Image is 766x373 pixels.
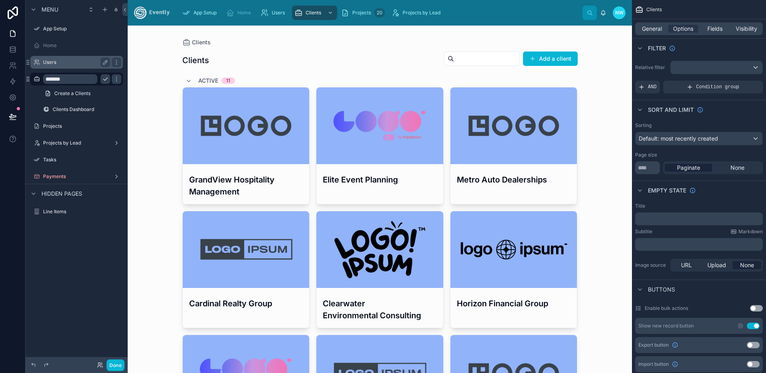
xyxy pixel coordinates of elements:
span: Options [673,25,693,33]
a: Users [258,6,290,20]
span: None [730,164,744,172]
a: GrandView Hospitality Management [182,87,310,204]
label: Users [43,59,107,65]
a: Home [30,39,123,52]
span: Default: most recently created [639,135,718,142]
label: Home [43,42,121,49]
label: Image source [635,262,667,268]
div: logo-ipsum-1.png [316,211,443,288]
a: Elite Event Planning [316,87,444,204]
div: logo-ipsum-6.png [450,211,577,288]
span: None [740,261,754,269]
h3: Cardinal Realty Group [189,298,303,310]
a: Horizon Financial Group [450,211,578,328]
span: Condition group [696,84,739,90]
a: Clients [182,38,211,46]
label: Line Items [43,208,121,215]
img: App logo [134,6,170,19]
a: Cardinal Realty Group [182,211,310,328]
span: Empty state [648,186,686,194]
a: Users [30,56,123,69]
h3: Elite Event Planning [323,174,437,186]
h3: GrandView Hospitality Management [189,174,303,198]
h3: Horizon Financial Group [457,298,571,310]
label: Clients Dashboard [53,106,121,113]
span: Fields [707,25,723,33]
span: Menu [41,6,58,14]
div: scrollable content [635,212,763,225]
label: Projects by Lead [43,140,110,146]
div: 20 [374,8,385,18]
span: Create a Clients [54,90,91,97]
div: Show new record button [638,323,694,329]
label: Subtitle [635,228,652,235]
a: Markdown [730,228,763,235]
span: URL [681,261,692,269]
div: scrollable content [635,238,763,251]
a: Projects by Lead [30,137,123,149]
span: Users [272,10,285,16]
span: Upload [707,261,726,269]
label: Sorting [635,122,651,129]
a: Clients Dashboard [40,103,123,116]
a: Tasks [30,153,123,166]
a: Projects by Lead [389,6,446,20]
label: Payments [43,173,110,180]
label: Relative filter [635,64,667,71]
span: Hidden pages [41,190,82,198]
h1: Clients [182,55,209,66]
span: Paginate [677,164,700,172]
label: Page size [635,152,657,158]
span: Clients [192,38,211,46]
span: Sort And Limit [648,106,694,114]
div: scrollable content [176,4,582,22]
span: Clients [646,6,662,13]
span: Markdown [738,228,763,235]
span: General [642,25,662,33]
a: Create a Clients [40,87,123,100]
span: NW [615,10,624,16]
label: Enable bulk actions [645,305,688,311]
a: Metro Auto Dealerships [450,87,578,204]
span: Active [198,77,218,85]
label: Tasks [43,157,121,163]
span: Projects by Lead [403,10,440,16]
h3: Clearwater Environmental Consulting [323,298,437,321]
a: Payments [30,170,123,183]
div: logo-ipsum-3.png [183,87,310,164]
a: App Setup [180,6,222,20]
span: Export button [638,342,669,348]
a: Projects20 [339,6,387,20]
a: Clearwater Environmental Consulting [316,211,444,328]
span: Projects [352,10,371,16]
a: Clients [292,6,337,20]
span: Home [237,10,251,16]
span: Buttons [648,286,675,294]
label: Title [635,203,645,209]
h3: Metro Auto Dealerships [457,174,571,186]
div: logo-ipsum-3.png [450,87,577,164]
span: App Setup [193,10,217,16]
div: logo-ipsum-4.png [183,211,310,288]
button: Default: most recently created [635,132,763,145]
a: Projects [30,120,123,133]
span: Clients [306,10,321,16]
button: Done [107,359,124,371]
span: AND [648,84,657,90]
span: Visibility [736,25,757,33]
label: Projects [43,123,121,129]
span: Filter [648,44,666,52]
a: Home [224,6,257,20]
button: Add a client [523,52,578,66]
div: logo-ipsum-5.png [316,87,443,164]
a: Line Items [30,205,123,218]
div: 11 [226,77,230,84]
label: App Setup [43,26,121,32]
a: App Setup [30,22,123,35]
